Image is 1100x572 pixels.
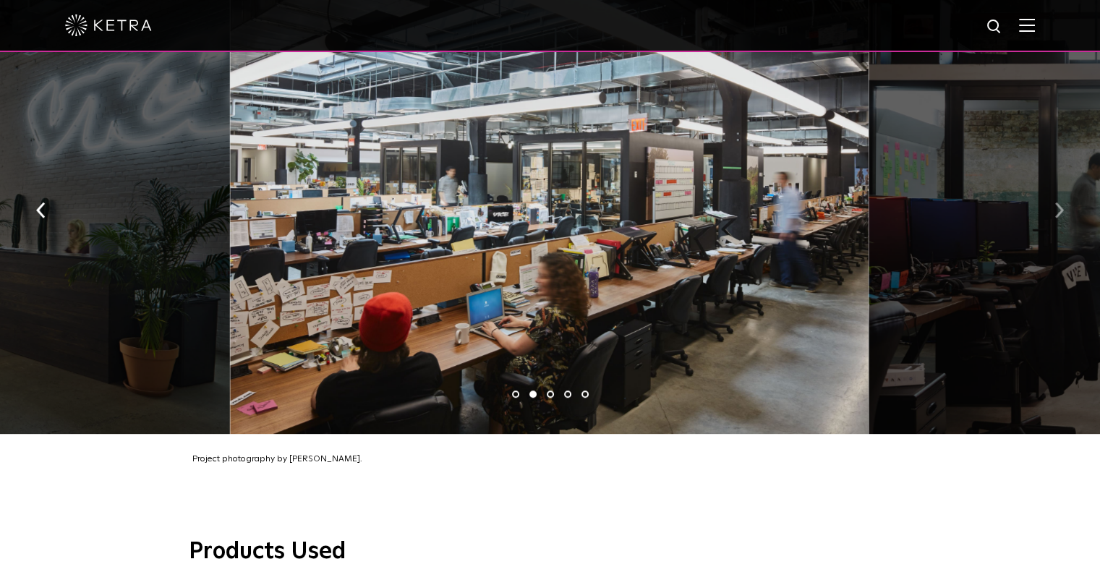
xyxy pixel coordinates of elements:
img: arrow-right-black.svg [1054,202,1064,218]
img: arrow-left-black.svg [36,202,46,218]
p: Project photography by . [192,452,916,468]
img: ketra-logo-2019-white [65,14,152,36]
img: Hamburger%20Nav.svg [1019,18,1035,32]
h3: Products Used [189,537,912,568]
span: [PERSON_NAME] [289,455,360,464]
img: search icon [986,18,1004,36]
